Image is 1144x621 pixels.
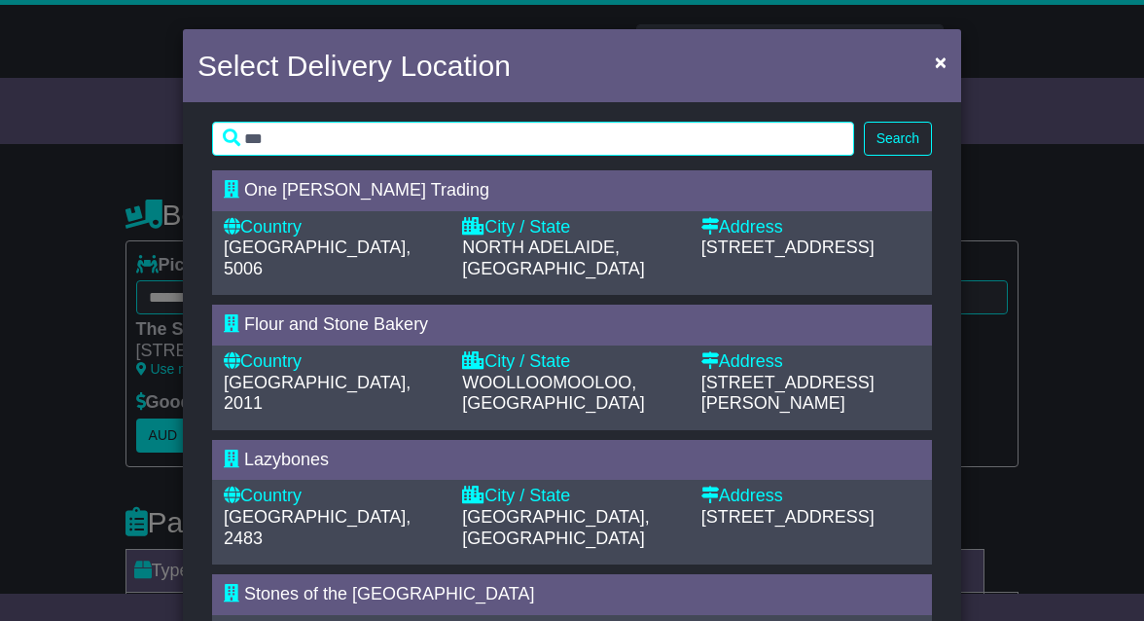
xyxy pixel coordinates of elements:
span: [STREET_ADDRESS] [701,507,875,527]
span: WOOLLOOMOOLOO, [GEOGRAPHIC_DATA] [462,373,644,414]
span: [GEOGRAPHIC_DATA], 2011 [224,373,411,414]
span: [GEOGRAPHIC_DATA], 5006 [224,237,411,278]
span: Stones of the [GEOGRAPHIC_DATA] [244,584,534,603]
button: Close [925,42,956,82]
span: [STREET_ADDRESS][PERSON_NAME] [701,373,875,414]
div: City / State [462,486,681,507]
span: × [935,51,947,73]
div: Address [701,486,920,507]
div: City / State [462,351,681,373]
span: [GEOGRAPHIC_DATA], [GEOGRAPHIC_DATA] [462,507,649,548]
span: [GEOGRAPHIC_DATA], 2483 [224,507,411,548]
div: City / State [462,217,681,238]
h4: Select Delivery Location [197,44,511,88]
span: One [PERSON_NAME] Trading [244,180,489,200]
div: Address [701,351,920,373]
span: NORTH ADELAIDE, [GEOGRAPHIC_DATA] [462,237,644,278]
div: Address [701,217,920,238]
span: [STREET_ADDRESS] [701,237,875,257]
div: Country [224,217,443,238]
div: Country [224,486,443,507]
div: Country [224,351,443,373]
button: Search [864,122,932,156]
span: Flour and Stone Bakery [244,314,428,334]
span: Lazybones [244,450,329,469]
